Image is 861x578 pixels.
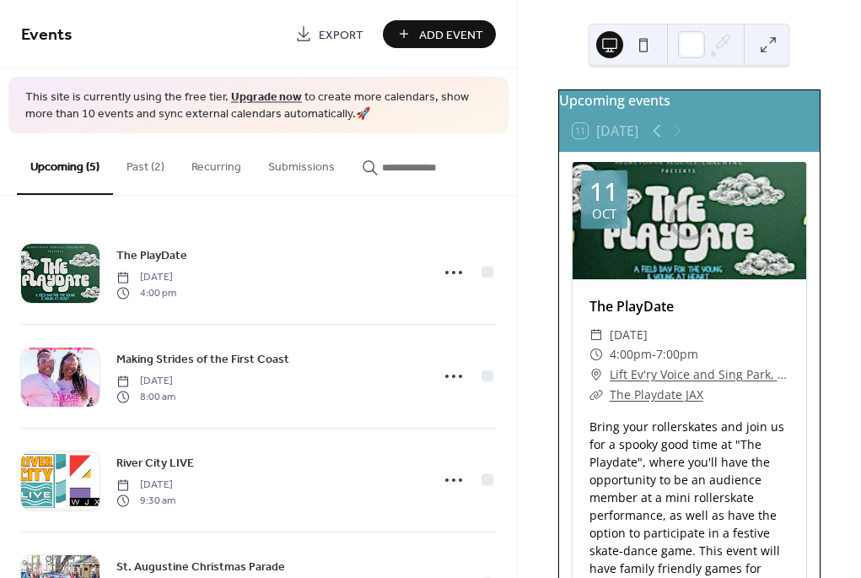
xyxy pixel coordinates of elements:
[116,349,289,369] a: Making Strides of the First Coast
[589,385,603,405] div: ​
[116,557,285,576] a: St. Augustine Christmas Parade
[319,26,363,44] span: Export
[116,493,175,508] span: 9:30 am
[116,374,175,389] span: [DATE]
[116,285,176,300] span: 4:00 pm
[589,297,674,316] a: The PlayDate
[116,270,176,285] span: [DATE]
[419,26,483,44] span: Add Event
[610,344,652,365] span: 4:00pm
[255,133,348,193] button: Submissions
[592,208,616,220] div: Oct
[656,344,698,365] span: 7:00pm
[113,133,178,193] button: Past (2)
[610,325,648,345] span: [DATE]
[589,344,603,365] div: ​
[116,389,175,404] span: 8:00 am
[383,20,496,48] button: Add Event
[610,365,789,385] a: Lift Ev'ry Voice and Sing Park, [STREET_ADDRESS][PERSON_NAME]
[116,453,194,473] a: River City LIVE
[116,247,187,265] span: The PlayDate
[116,246,187,265] a: The PlayDate
[116,351,289,369] span: Making Strides of the First Coast
[559,90,820,111] div: Upcoming events
[17,133,113,195] button: Upcoming (5)
[116,478,175,493] span: [DATE]
[589,325,603,345] div: ​
[589,365,603,385] div: ​
[25,89,492,122] span: This site is currently using the free tier. to create more calendars, show more than 10 events an...
[652,344,656,365] span: -
[589,179,618,204] div: 11
[610,386,703,402] a: The Playdate JAX
[178,133,255,193] button: Recurring
[231,86,302,109] a: Upgrade now
[116,455,194,473] span: River City LIVE
[21,19,73,51] span: Events
[283,20,376,48] a: Export
[116,559,285,576] span: St. Augustine Christmas Parade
